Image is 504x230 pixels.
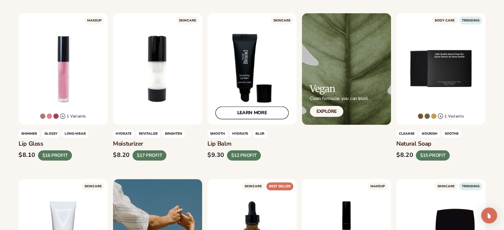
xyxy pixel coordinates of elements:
div: $8.20 [396,152,413,159]
span: Cleanse [396,130,417,138]
div: Open Intercom Messenger [481,207,497,223]
div: $12 PROFIT [227,150,261,161]
p: Clean formulas you can trust. [310,96,368,102]
h3: Lip Balm [207,141,297,148]
span: HYDRATE [230,130,251,138]
div: $8.20 [113,152,130,159]
h3: Natural Soap [396,141,485,148]
h2: Vegan [310,84,368,94]
a: Explore [310,106,343,117]
span: BLUR [253,130,267,138]
div: $9.30 [207,152,224,159]
span: SMOOTH [207,130,228,138]
span: SOOTHE [442,130,461,138]
span: BRIGHTEN [162,130,185,138]
span: LONG-WEAR [62,130,88,138]
div: $8.10 [19,152,35,159]
div: $17 PROFIT [133,150,166,161]
span: GLOSSY [42,130,60,138]
span: REVITALIZE [136,130,160,138]
span: HYDRATE [113,130,134,138]
h3: Lip Gloss [19,141,108,148]
div: $16 PROFIT [38,150,72,161]
div: $15 PROFIT [416,150,450,161]
span: NOURISH [419,130,440,138]
span: Shimmer [19,130,40,138]
a: LEARN MORE [215,107,289,119]
h3: Moisturizer [113,141,202,148]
